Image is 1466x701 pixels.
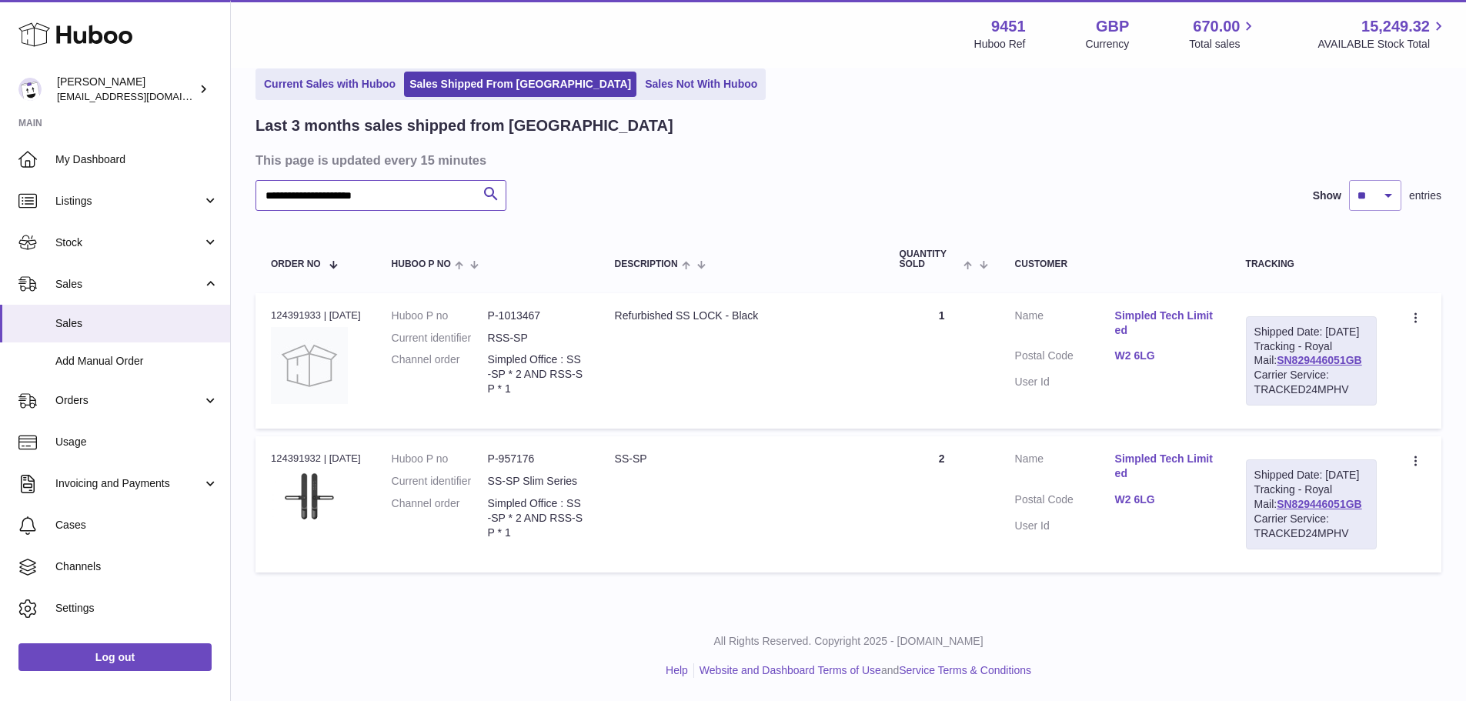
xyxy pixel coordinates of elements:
[1115,452,1215,481] a: Simpled Tech Limited
[404,72,636,97] a: Sales Shipped From [GEOGRAPHIC_DATA]
[884,436,1000,572] td: 2
[1313,189,1341,203] label: Show
[1015,259,1215,269] div: Customer
[392,259,451,269] span: Huboo P no
[1246,316,1377,406] div: Tracking - Royal Mail:
[1193,16,1240,37] span: 670.00
[1254,368,1368,397] div: Carrier Service: TRACKED24MPHV
[255,115,673,136] h2: Last 3 months sales shipped from [GEOGRAPHIC_DATA]
[694,663,1031,678] li: and
[1254,512,1368,541] div: Carrier Service: TRACKED24MPHV
[271,471,348,524] img: 94511723804327.jpg
[18,643,212,671] a: Log out
[55,354,219,369] span: Add Manual Order
[1015,452,1115,485] dt: Name
[55,194,202,209] span: Listings
[1015,349,1115,367] dt: Postal Code
[488,452,584,466] dd: P-957176
[1189,16,1257,52] a: 670.00 Total sales
[1015,492,1115,511] dt: Postal Code
[488,496,584,540] dd: Simpled Office : SS-SP * 2 AND RSS-SP * 1
[243,634,1454,649] p: All Rights Reserved. Copyright 2025 - [DOMAIN_NAME]
[392,352,488,396] dt: Channel order
[55,152,219,167] span: My Dashboard
[55,316,219,331] span: Sales
[1254,325,1368,339] div: Shipped Date: [DATE]
[55,518,219,532] span: Cases
[392,309,488,323] dt: Huboo P no
[1189,37,1257,52] span: Total sales
[900,249,960,269] span: Quantity Sold
[271,259,321,269] span: Order No
[639,72,763,97] a: Sales Not With Huboo
[18,78,42,101] img: internalAdmin-9451@internal.huboo.com
[1317,16,1448,52] a: 15,249.32 AVAILABLE Stock Total
[259,72,401,97] a: Current Sales with Huboo
[991,16,1026,37] strong: 9451
[700,664,881,676] a: Website and Dashboard Terms of Use
[1317,37,1448,52] span: AVAILABLE Stock Total
[1115,349,1215,363] a: W2 6LG
[55,277,202,292] span: Sales
[57,75,195,104] div: [PERSON_NAME]
[884,293,1000,429] td: 1
[392,496,488,540] dt: Channel order
[392,474,488,489] dt: Current identifier
[55,435,219,449] span: Usage
[392,331,488,345] dt: Current identifier
[974,37,1026,52] div: Huboo Ref
[615,309,869,323] div: Refurbished SS LOCK - Black
[55,601,219,616] span: Settings
[615,452,869,466] div: SS-SP
[899,664,1031,676] a: Service Terms & Conditions
[392,452,488,466] dt: Huboo P no
[55,559,219,574] span: Channels
[55,393,202,408] span: Orders
[488,474,584,489] dd: SS-SP Slim Series
[1409,189,1441,203] span: entries
[1015,309,1115,342] dt: Name
[271,327,348,404] img: no-photo.jpg
[488,352,584,396] dd: Simpled Office : SS-SP * 2 AND RSS-SP * 1
[1277,498,1362,510] a: SN829446051GB
[1361,16,1430,37] span: 15,249.32
[55,476,202,491] span: Invoicing and Payments
[271,452,361,466] div: 124391932 | [DATE]
[271,309,361,322] div: 124391933 | [DATE]
[55,235,202,250] span: Stock
[57,90,226,102] span: [EMAIL_ADDRESS][DOMAIN_NAME]
[1115,309,1215,338] a: Simpled Tech Limited
[1254,468,1368,482] div: Shipped Date: [DATE]
[1246,459,1377,549] div: Tracking - Royal Mail:
[1246,259,1377,269] div: Tracking
[255,152,1438,169] h3: This page is updated every 15 minutes
[615,259,678,269] span: Description
[1015,375,1115,389] dt: User Id
[1015,519,1115,533] dt: User Id
[488,331,584,345] dd: RSS-SP
[1086,37,1130,52] div: Currency
[1096,16,1129,37] strong: GBP
[666,664,688,676] a: Help
[1115,492,1215,507] a: W2 6LG
[1277,354,1362,366] a: SN829446051GB
[488,309,584,323] dd: P-1013467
